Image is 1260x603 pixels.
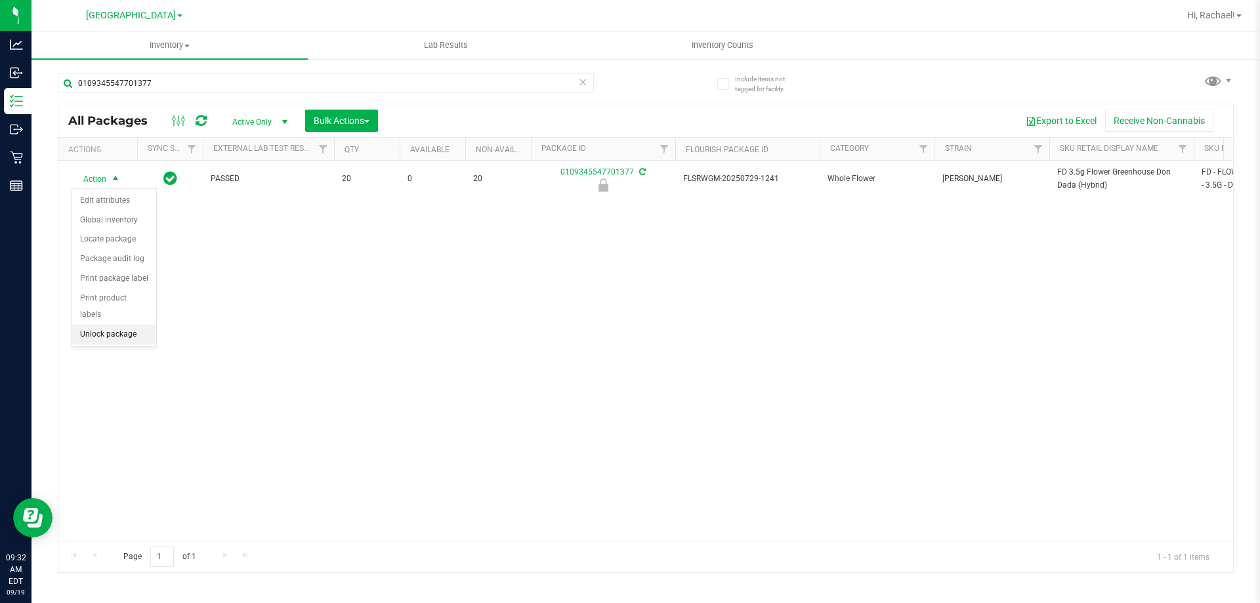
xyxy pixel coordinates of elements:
a: External Lab Test Result [213,144,316,153]
span: FD 3.5g Flower Greenhouse Don Dada (Hybrid) [1057,166,1186,191]
div: Newly Received [529,178,677,192]
a: SKU Name [1204,144,1244,153]
span: PASSED [211,173,326,185]
span: In Sync [163,169,177,188]
a: Available [410,145,450,154]
span: 20 [342,173,392,185]
a: Filter [654,138,675,160]
a: Filter [913,138,934,160]
inline-svg: Analytics [10,38,23,51]
input: 1 [150,547,174,567]
span: 0 [408,173,457,185]
li: Edit attributes [72,191,156,211]
span: Bulk Actions [314,115,369,126]
span: 1 - 1 of 1 items [1146,547,1220,566]
inline-svg: Inventory [10,94,23,108]
span: Include items not tagged for facility [735,74,801,94]
span: Hi, Rachael! [1187,10,1235,20]
button: Export to Excel [1017,110,1105,132]
span: FLSRWGM-20250729-1241 [683,173,812,185]
span: Clear [578,73,587,91]
iframe: Resource center [13,498,52,537]
span: 20 [473,173,523,185]
p: 09:32 AM EDT [6,552,26,587]
inline-svg: Reports [10,179,23,192]
a: Filter [181,138,203,160]
span: Action [72,170,107,188]
a: Sku Retail Display Name [1060,144,1158,153]
a: Filter [312,138,334,160]
a: Inventory Counts [584,31,860,59]
span: All Packages [68,114,161,128]
a: Sync Status [148,144,198,153]
a: Filter [1028,138,1049,160]
span: [PERSON_NAME] [942,173,1041,185]
a: Non-Available [476,145,534,154]
span: Lab Results [406,39,486,51]
a: Strain [945,144,972,153]
inline-svg: Retail [10,151,23,164]
a: Filter [1172,138,1194,160]
a: Qty [345,145,359,154]
div: Actions [68,145,132,154]
button: Receive Non-Cannabis [1105,110,1213,132]
li: Unlock package [72,325,156,344]
span: select [108,170,124,188]
li: Print product labels [72,289,156,325]
inline-svg: Inbound [10,66,23,79]
button: Bulk Actions [305,110,378,132]
li: Package audit log [72,249,156,269]
a: Category [830,144,869,153]
li: Locate package [72,230,156,249]
span: Whole Flower [828,173,927,185]
p: 09/19 [6,587,26,597]
a: Lab Results [308,31,584,59]
span: Page of 1 [112,547,207,567]
a: Flourish Package ID [686,145,768,154]
inline-svg: Outbound [10,123,23,136]
input: Search Package ID, Item Name, SKU, Lot or Part Number... [58,73,594,93]
span: Inventory Counts [674,39,771,51]
span: Inventory [31,39,308,51]
a: 0109345547701377 [560,167,634,177]
span: [GEOGRAPHIC_DATA] [86,10,176,21]
span: Sync from Compliance System [637,167,646,177]
a: Inventory [31,31,308,59]
li: Print package label [72,269,156,289]
li: Global inventory [72,211,156,230]
a: Package ID [541,144,586,153]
